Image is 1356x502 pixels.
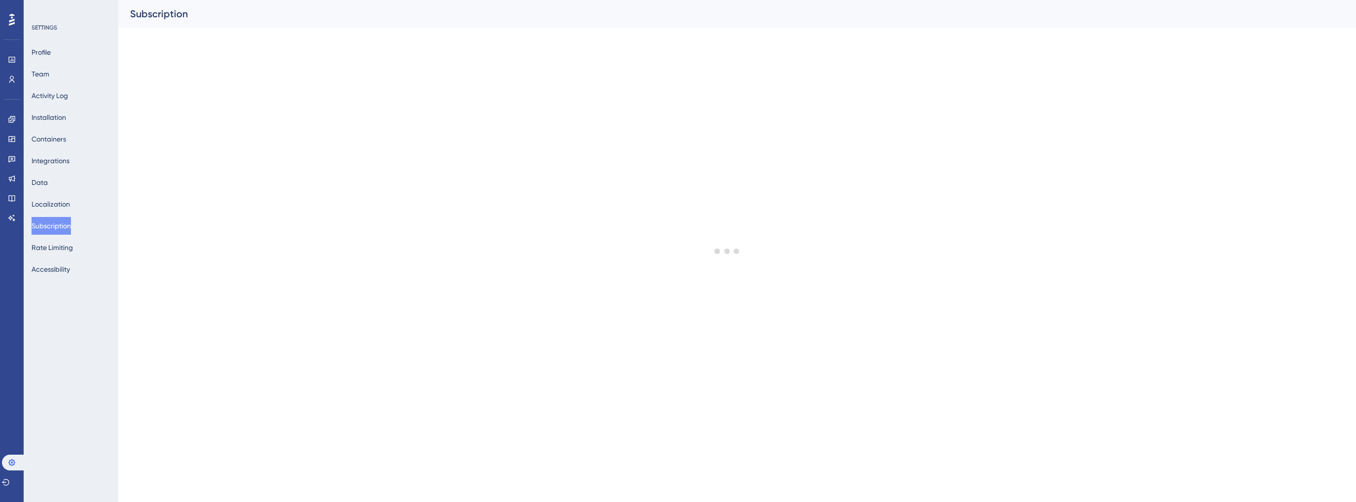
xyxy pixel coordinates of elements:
button: Localization [32,195,70,213]
button: Containers [32,130,66,148]
button: Subscription [32,217,71,235]
button: Accessibility [32,260,70,278]
button: Integrations [32,152,69,170]
button: Installation [32,108,66,126]
button: Activity Log [32,87,68,105]
div: Subscription [130,7,1320,21]
div: SETTINGS [32,24,111,32]
button: Team [32,65,49,83]
button: Rate Limiting [32,239,73,256]
button: Profile [32,43,51,61]
button: Data [32,174,48,191]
